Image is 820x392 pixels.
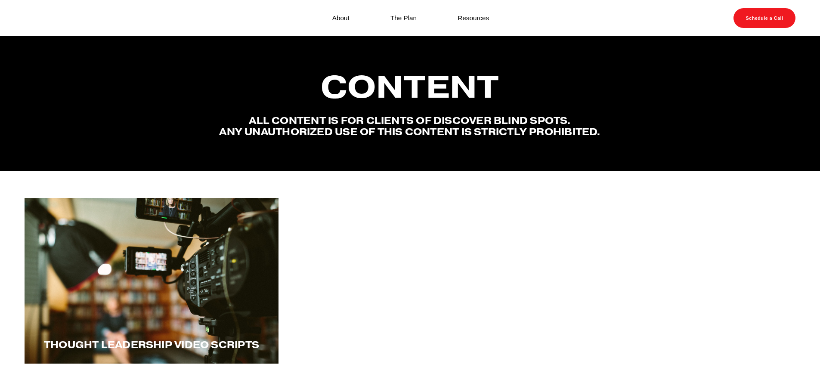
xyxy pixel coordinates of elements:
[219,115,602,137] h4: All content is for Clients of Discover Blind spots. Any unauthorized use of this content is stric...
[44,339,259,351] span: Thought LEadership Video Scripts
[358,339,461,351] span: One word blogs
[733,8,795,28] a: Schedule a Call
[631,339,706,351] span: Voice Overs
[390,12,417,24] a: The Plan
[219,70,602,104] h2: Content
[458,12,489,24] a: Resources
[25,8,80,28] img: Discover Blind Spots
[332,12,350,24] a: About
